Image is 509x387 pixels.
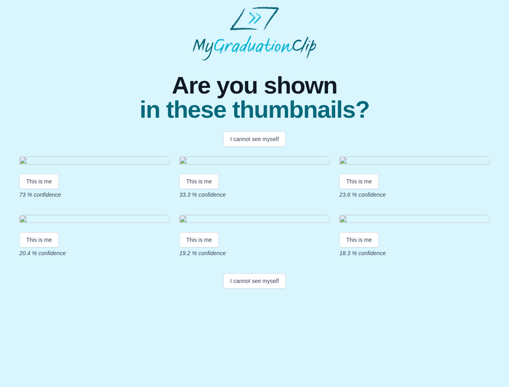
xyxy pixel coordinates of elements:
button: This is me [339,232,379,248]
img: MyGraduationClip [193,6,317,60]
button: This is me [179,174,219,189]
span: Are you shown [139,73,369,98]
span: in these thumbnails? [139,98,369,122]
img: 680870b90c870e35609ac3cee75b3d7fbaf9073a.gif [19,215,170,226]
p: 73 % confidence [19,191,170,199]
p: 23.6 % confidence [339,191,490,199]
button: I cannot see myself [223,273,286,289]
p: 33.3 % confidence [179,191,330,199]
button: This is me [339,174,379,189]
img: 6b50bd1226c83fed042558a54f148ccdb04d60b4.gif [179,156,330,167]
img: 84d55c39b02008fcb713c9ba68f12f4fe610a989.gif [179,215,330,226]
button: This is me [19,232,59,248]
button: This is me [19,174,59,189]
p: 20.4 % confidence [19,249,170,257]
p: 18.3 % confidence [339,249,490,257]
button: This is me [179,232,219,248]
p: 19.2 % confidence [179,249,330,257]
img: 155e72f583d7c1bdce118f95b054d69ad9f6d09e.gif [339,156,490,167]
img: 7f0eb56b8fe563d819ed0877b114821956f17a4e.gif [339,215,490,226]
img: 639202c02a48e295bd8dd6468cb1e3668855512e.gif [19,156,170,167]
button: I cannot see myself [223,131,286,147]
